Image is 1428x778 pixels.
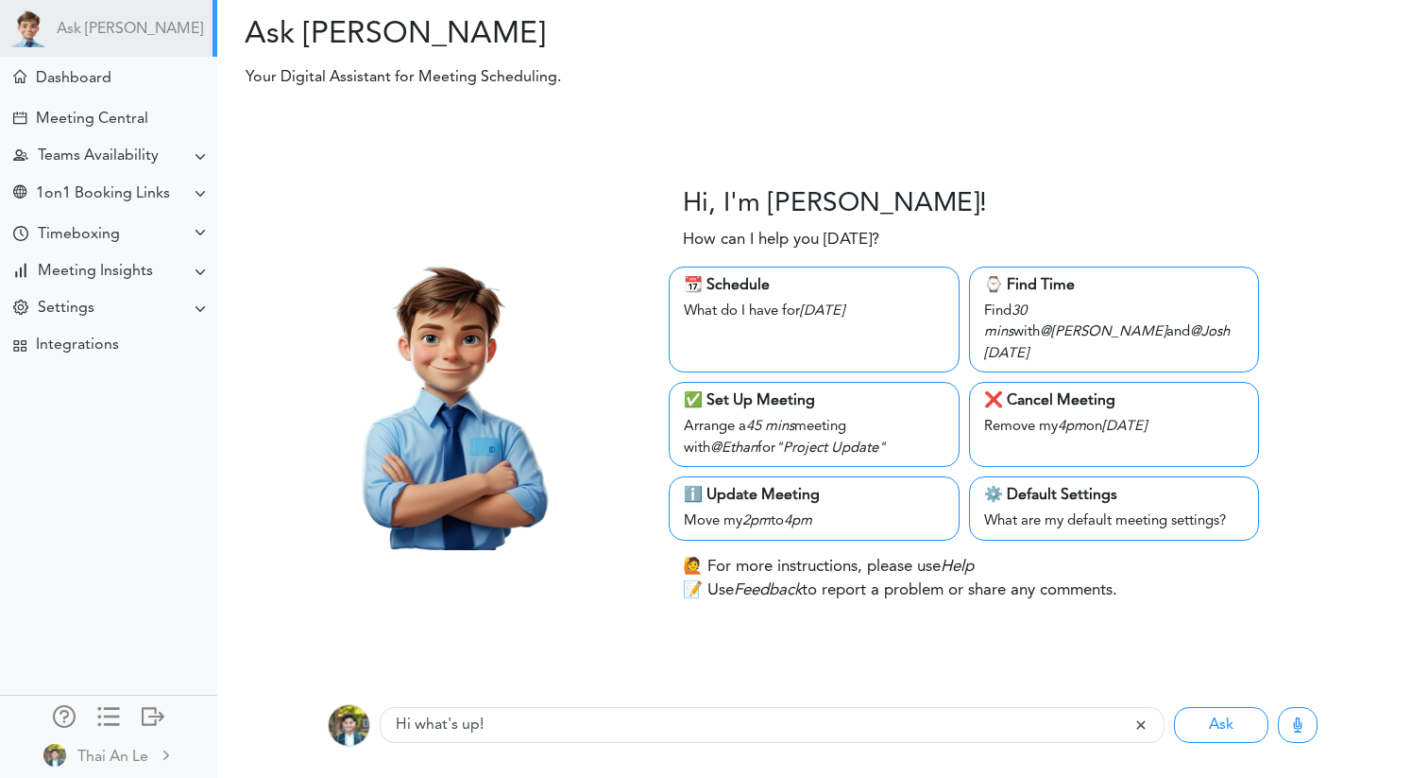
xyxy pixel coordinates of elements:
[742,514,771,528] i: 2pm
[13,112,26,125] div: Create Meeting
[984,347,1028,361] i: [DATE]
[97,705,120,724] div: Show only icons
[1058,420,1086,434] i: 4pm
[684,389,944,412] div: ✅ Set Up Meeting
[734,582,802,598] i: Feedback
[941,559,974,575] i: Help
[38,147,159,165] div: Teams Availability
[1190,325,1230,339] i: @Josh
[36,111,148,129] div: Meeting Central
[1174,707,1268,743] button: Ask
[1102,420,1147,434] i: [DATE]
[294,242,602,550] img: Theo.png
[684,274,944,297] div: 📆 Schedule
[13,226,28,244] div: Time Your Goals
[97,705,120,732] a: Change side menu
[53,705,76,724] div: Manage Members and Externals
[984,507,1245,533] div: What are my default meeting settings?
[38,226,120,244] div: Timeboxing
[13,70,26,83] div: Meeting Dashboard
[38,300,94,318] div: Settings
[57,21,203,39] a: Ask [PERSON_NAME]
[984,412,1245,439] div: Remove my on
[984,484,1245,507] div: ⚙️ Default Settings
[1040,325,1166,339] i: @[PERSON_NAME]
[984,389,1245,412] div: ❌ Cancel Meeting
[232,66,1079,89] p: Your Digital Assistant for Meeting Scheduling.
[38,263,153,281] div: Meeting Insights
[328,704,370,747] img: wBLfyGaAXRLqgAAAABJRU5ErkJggg==
[53,705,76,732] a: Manage Members and Externals
[784,514,812,528] i: 4pm
[984,274,1245,297] div: ⌚️ Find Time
[231,17,808,53] h2: Ask [PERSON_NAME]
[684,297,944,323] div: What do I have for
[13,339,26,353] div: TEAMCAL AI Workflow Apps
[684,412,944,459] div: Arrange a meeting with for
[984,297,1245,366] div: Find with and
[142,705,164,724] div: Log out
[710,441,757,456] i: @Ethan
[683,579,1117,603] p: 📝 Use to report a problem or share any comments.
[36,70,111,88] div: Dashboard
[683,228,879,252] p: How can I help you [DATE]?
[684,507,944,533] div: Move my to
[13,185,26,203] div: Share Meeting Link
[684,484,944,507] div: ℹ️ Update Meeting
[775,441,886,456] i: "Project Update"
[36,185,170,203] div: 1on1 Booking Links
[984,304,1027,340] i: 30 mins
[683,555,974,579] p: 🙋 For more instructions, please use
[43,744,66,767] img: wBLfyGaAXRLqgAAAABJRU5ErkJggg==
[9,9,47,47] img: Powered by TEAMCAL AI
[77,746,148,769] div: Thai An Le
[36,337,119,354] div: Integrations
[2,734,215,776] a: Thai An Le
[800,304,844,319] i: [DATE]
[683,189,987,221] h3: Hi, I'm [PERSON_NAME]!
[746,420,794,434] i: 45 mins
